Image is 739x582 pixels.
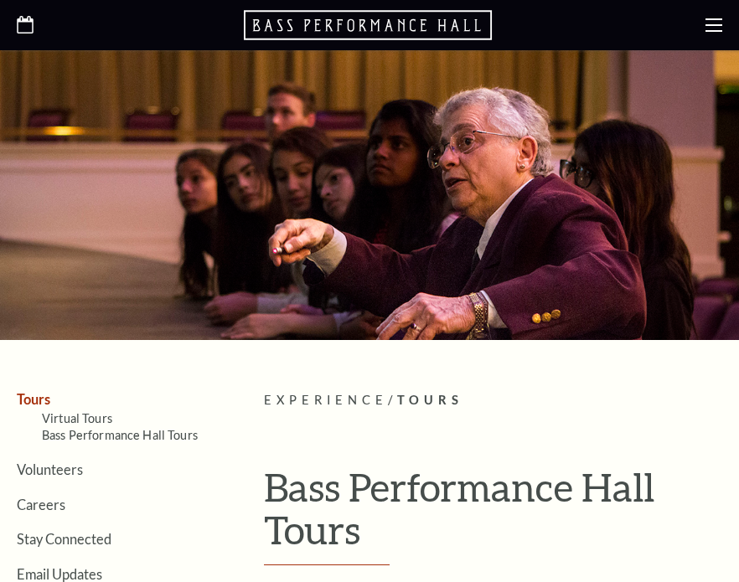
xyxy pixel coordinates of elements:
[17,461,83,477] a: Volunteers
[42,411,112,425] a: Virtual Tours
[17,566,102,582] a: Email Updates
[397,393,463,407] span: Tours
[17,391,50,407] a: Tours
[264,390,722,411] p: /
[264,466,722,565] h1: Bass Performance Hall Tours
[17,497,65,512] a: Careers
[264,393,388,407] span: Experience
[17,531,111,547] a: Stay Connected
[42,428,198,442] a: Bass Performance Hall Tours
